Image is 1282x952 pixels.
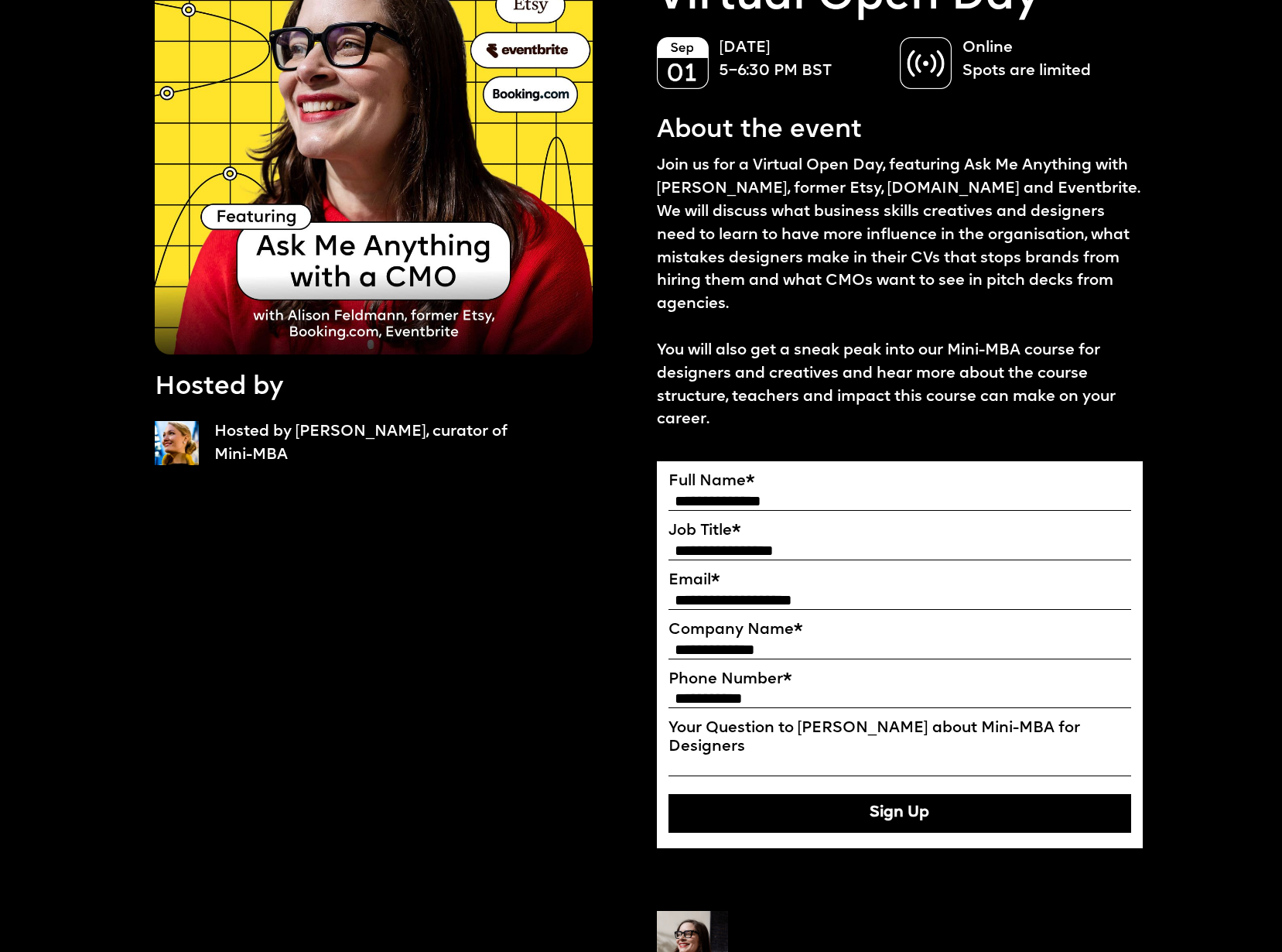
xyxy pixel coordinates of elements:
[668,671,1132,690] label: Phone Number
[657,155,1144,432] p: Join us for a Virtual Open Day, featuring Ask Me Anything with [PERSON_NAME], former Etsy, [DOMAI...
[668,522,1132,541] label: Job Title
[668,473,1132,491] label: Full Name
[719,37,884,84] p: [DATE] 5–6:30 PM BST
[155,370,283,406] p: Hosted by
[962,37,1127,84] p: Online Spots are limited
[668,794,1132,833] button: Sign Up
[214,421,513,467] p: Hosted by [PERSON_NAME], curator of Mini-MBA
[657,113,862,149] p: About the event
[668,720,1132,757] label: Your Question to [PERSON_NAME] about Mini-MBA for Designers
[668,572,1132,591] label: Email
[668,622,1132,640] label: Company Name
